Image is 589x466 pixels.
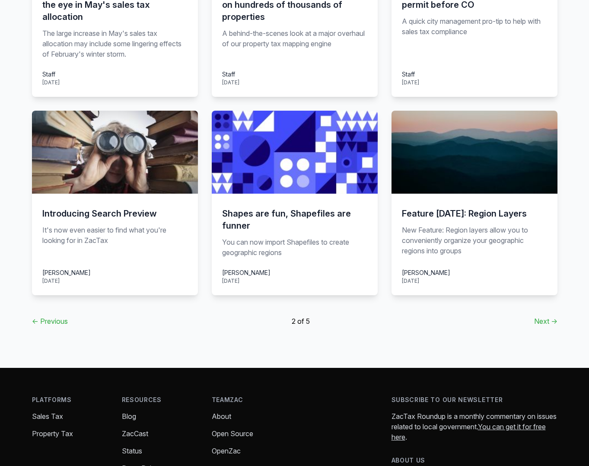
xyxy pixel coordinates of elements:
[402,79,419,86] time: [DATE]
[42,278,60,284] time: [DATE]
[122,447,142,455] a: Status
[222,28,367,59] p: A behind-the-scenes look at a major overhaul of our property tax mapping engine
[392,396,557,404] h4: Subscribe to our newsletter
[42,207,188,220] h3: Introducing Search Preview
[212,396,288,404] h4: TeamZac
[122,396,198,404] h4: Resources
[222,278,239,284] time: [DATE]
[42,225,188,258] p: It's now even easier to find what you're looking for in ZacTax
[32,111,198,295] a: Introducing Search Preview It's now even easier to find what you're looking for in ZacTax [PERSON...
[392,411,557,442] p: ZacTax Roundup is a monthly commentary on issues related to local government. .
[32,429,73,438] a: Property Tax
[212,447,241,455] a: OpenZac
[32,396,108,404] h4: Platforms
[402,16,547,59] p: A quick city management pro-tip to help with sales tax compliance
[212,111,378,194] img: shapes.jpg
[122,412,136,421] a: Blog
[212,412,231,421] a: About
[402,268,450,277] div: [PERSON_NAME]
[212,429,253,438] a: Open Source
[402,207,547,220] h3: Feature [DATE]: Region Layers
[392,456,557,465] h4: About us
[32,412,63,421] a: Sales Tax
[402,278,419,284] time: [DATE]
[222,70,239,79] div: Staff
[32,316,68,326] a: ← Previous
[122,429,148,438] a: ZacCast
[392,111,557,194] img: layers.jpg
[42,268,91,277] div: [PERSON_NAME]
[42,70,60,79] div: Staff
[534,316,557,326] a: Next →
[222,237,367,258] p: You can now import Shapefiles to create geographic regions
[222,207,367,232] h3: Shapes are fun, Shapefiles are funner
[402,225,547,258] p: New Feature: Region layers allow you to conveniently organize your geographic regions into groups
[42,79,60,86] time: [DATE]
[392,111,557,295] a: Feature [DATE]: Region Layers New Feature: Region layers allow you to conveniently organize your ...
[402,70,419,79] div: Staff
[212,111,378,295] a: Shapes are fun, Shapefiles are funner You can now import Shapefiles to create geographic regions ...
[292,316,310,326] span: 2 of 5
[32,111,198,194] img: search-preview.jpg
[222,79,239,86] time: [DATE]
[222,268,271,277] div: [PERSON_NAME]
[42,28,188,59] p: The large increase in May's sales tax allocation may include some lingering effects of February's...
